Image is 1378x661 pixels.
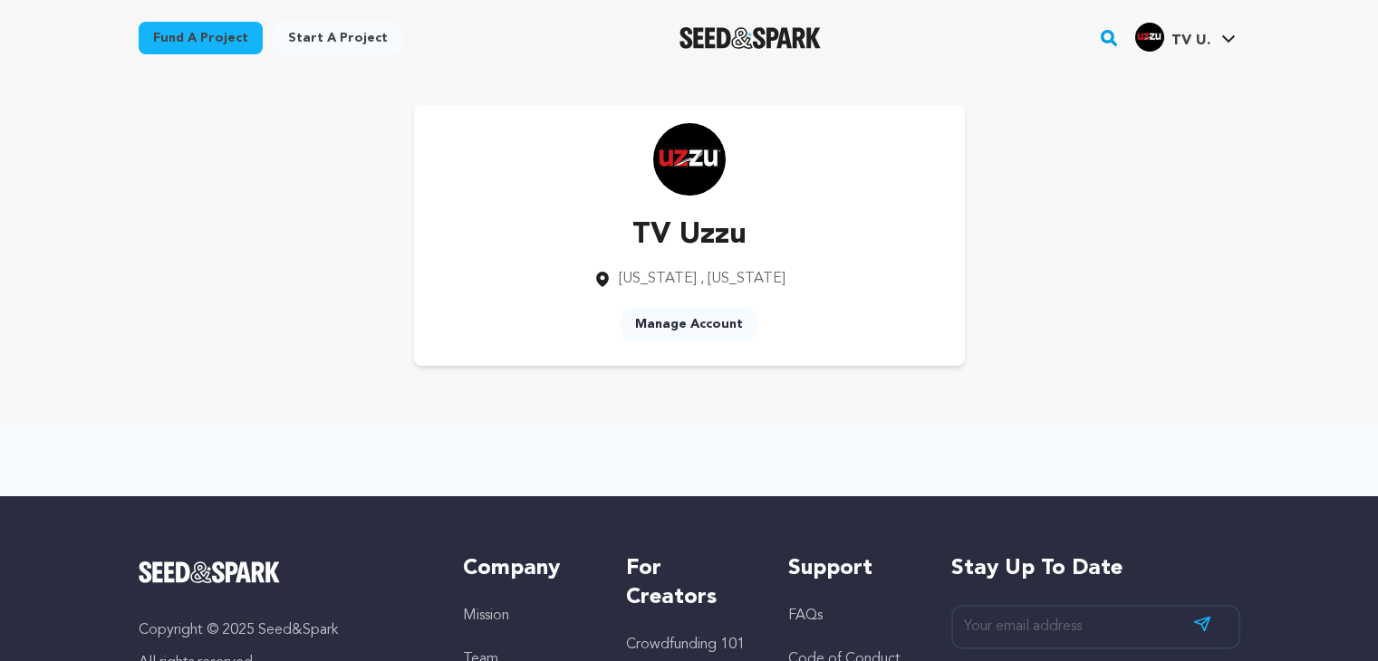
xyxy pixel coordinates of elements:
[139,619,428,641] p: Copyright © 2025 Seed&Spark
[1132,19,1239,52] a: TV U.'s Profile
[679,27,822,49] a: Seed&Spark Homepage
[463,608,509,623] a: Mission
[1135,23,1164,52] img: 968e98da858969f0.png
[1135,23,1210,52] div: TV U.'s Profile
[621,308,757,340] a: Manage Account
[1171,34,1210,48] span: TV U.
[139,561,281,583] img: Seed&Spark Logo
[463,554,589,583] h5: Company
[1132,19,1239,57] span: TV U.'s Profile
[626,637,745,652] a: Crowdfunding 101
[788,608,823,623] a: FAQs
[679,27,822,49] img: Seed&Spark Logo Dark Mode
[139,561,428,583] a: Seed&Spark Homepage
[653,123,726,196] img: https://seedandspark-static.s3.us-east-2.amazonaws.com/images/User/002/321/695/medium/968e98da858...
[951,554,1240,583] h5: Stay up to date
[788,554,914,583] h5: Support
[593,214,785,257] p: TV Uzzu
[139,22,263,54] a: Fund a project
[700,272,785,286] span: , [US_STATE]
[619,272,697,286] span: [US_STATE]
[274,22,402,54] a: Start a project
[951,605,1240,649] input: Your email address
[626,554,752,612] h5: For Creators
